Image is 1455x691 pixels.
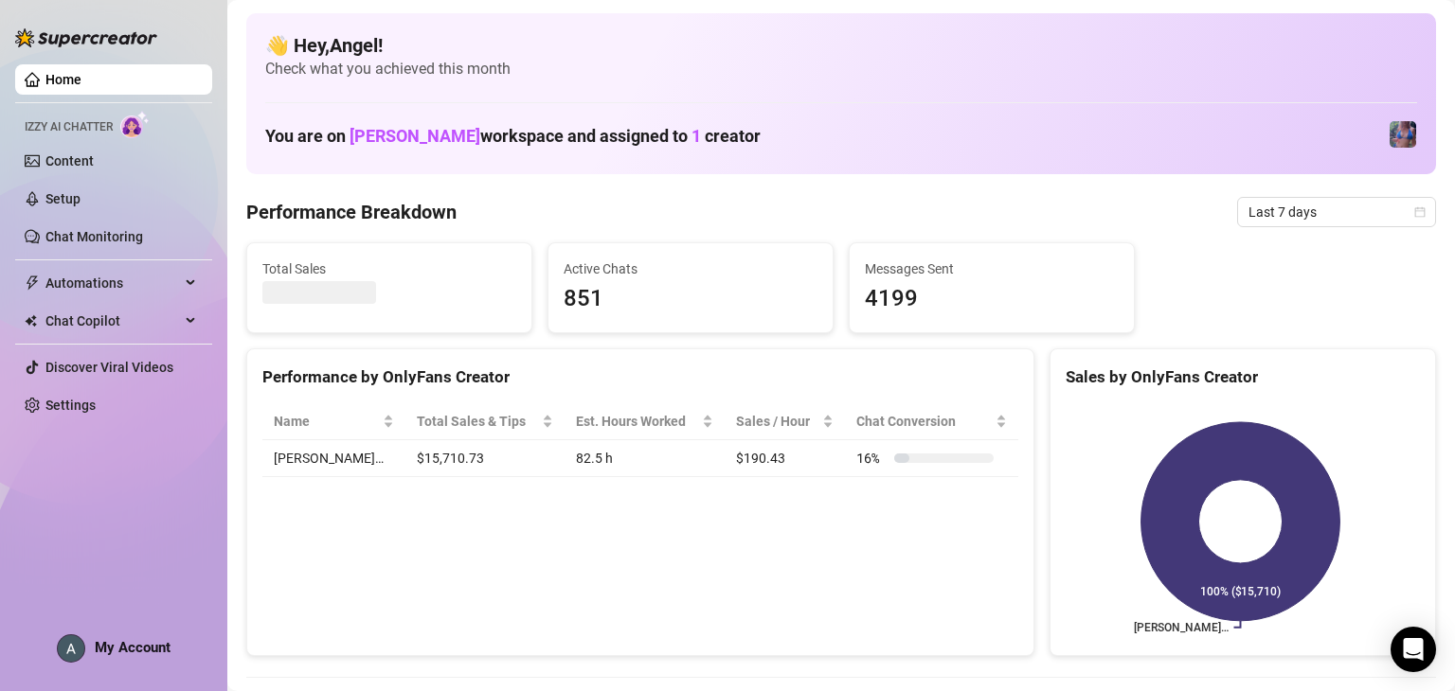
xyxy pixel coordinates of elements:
span: 1 [692,126,701,146]
a: Settings [45,398,96,413]
span: Last 7 days [1248,198,1425,226]
img: AI Chatter [120,111,150,138]
img: Jaylie [1390,121,1416,148]
div: Sales by OnlyFans Creator [1066,364,1420,390]
span: My Account [95,639,171,656]
span: Check what you achieved this month [265,59,1417,80]
span: Total Sales [262,258,516,279]
span: Active Chats [564,258,817,279]
td: $15,710.73 [405,440,565,477]
a: Chat Monitoring [45,229,143,244]
span: calendar [1414,206,1426,218]
td: $190.43 [725,440,846,477]
td: 82.5 h [565,440,725,477]
span: Automations [45,268,180,298]
span: 4199 [865,281,1119,317]
span: Izzy AI Chatter [25,118,113,136]
h1: You are on workspace and assigned to creator [265,126,761,147]
th: Name [262,403,405,440]
th: Sales / Hour [725,403,846,440]
td: [PERSON_NAME]… [262,440,405,477]
span: 16 % [856,448,887,469]
text: [PERSON_NAME]… [1134,621,1229,634]
div: Open Intercom Messenger [1391,627,1436,672]
img: Chat Copilot [25,314,37,328]
h4: 👋 Hey, Angel ! [265,32,1417,59]
th: Chat Conversion [845,403,1018,440]
img: ACg8ocIpWzLmD3A5hmkSZfBJcT14Fg8bFGaqbLo-Z0mqyYAWwTjPNSU=s96-c [58,635,84,662]
span: Chat Copilot [45,306,180,336]
div: Performance by OnlyFans Creator [262,364,1018,390]
span: Messages Sent [865,258,1119,279]
span: [PERSON_NAME] [350,126,480,146]
span: Chat Conversion [856,411,992,432]
div: Est. Hours Worked [576,411,698,432]
h4: Performance Breakdown [246,199,457,225]
a: Home [45,72,81,87]
a: Setup [45,191,81,206]
th: Total Sales & Tips [405,403,565,440]
span: Total Sales & Tips [417,411,538,432]
a: Discover Viral Videos [45,360,173,375]
span: Sales / Hour [736,411,819,432]
span: thunderbolt [25,275,40,291]
span: Name [274,411,379,432]
a: Content [45,153,94,168]
img: logo-BBDzfeDw.svg [15,28,157,47]
span: 851 [564,281,817,317]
